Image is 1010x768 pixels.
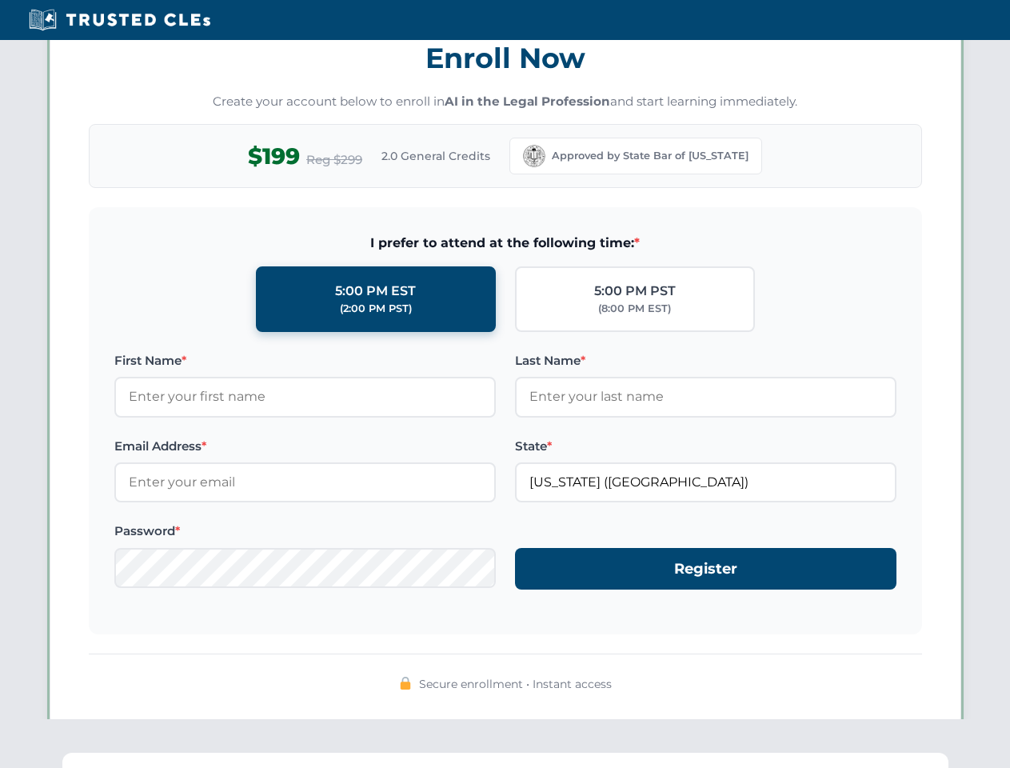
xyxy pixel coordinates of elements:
[114,351,496,370] label: First Name
[114,522,496,541] label: Password
[419,675,612,693] span: Secure enrollment • Instant access
[114,233,896,254] span: I prefer to attend at the following time:
[335,281,416,302] div: 5:00 PM EST
[340,301,412,317] div: (2:00 PM PST)
[598,301,671,317] div: (8:00 PM EST)
[89,33,922,83] h3: Enroll Now
[515,462,896,502] input: California (CA)
[399,677,412,690] img: 🔒
[515,437,896,456] label: State
[248,138,300,174] span: $199
[114,437,496,456] label: Email Address
[523,145,545,167] img: California Bar
[24,8,215,32] img: Trusted CLEs
[515,351,896,370] label: Last Name
[89,93,922,111] p: Create your account below to enroll in and start learning immediately.
[114,377,496,417] input: Enter your first name
[445,94,610,109] strong: AI in the Legal Profession
[594,281,676,302] div: 5:00 PM PST
[552,148,749,164] span: Approved by State Bar of [US_STATE]
[515,377,896,417] input: Enter your last name
[515,548,896,590] button: Register
[114,462,496,502] input: Enter your email
[381,147,490,165] span: 2.0 General Credits
[306,150,362,170] span: Reg $299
